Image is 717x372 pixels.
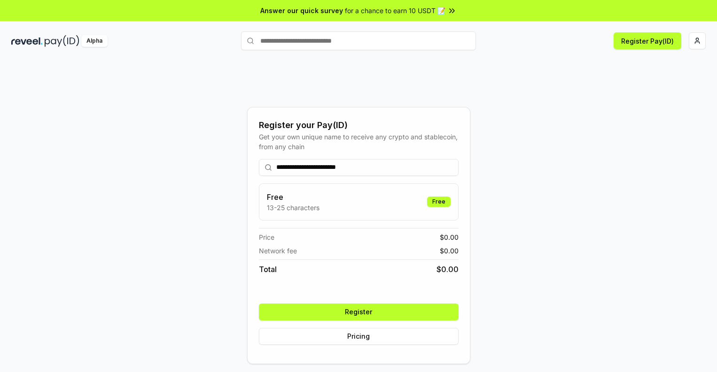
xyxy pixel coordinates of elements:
[259,328,459,345] button: Pricing
[259,232,274,242] span: Price
[440,246,459,256] span: $ 0.00
[11,35,43,47] img: reveel_dark
[260,6,343,15] span: Answer our quick survey
[440,232,459,242] span: $ 0.00
[267,203,320,213] p: 13-25 characters
[259,246,297,256] span: Network fee
[267,191,320,203] h3: Free
[259,119,459,132] div: Register your Pay(ID)
[81,35,108,47] div: Alpha
[436,264,459,275] span: $ 0.00
[259,304,459,320] button: Register
[614,32,681,49] button: Register Pay(ID)
[259,132,459,152] div: Get your own unique name to receive any crypto and stablecoin, from any chain
[45,35,79,47] img: pay_id
[259,264,277,275] span: Total
[345,6,445,15] span: for a chance to earn 10 USDT 📝
[427,197,451,207] div: Free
